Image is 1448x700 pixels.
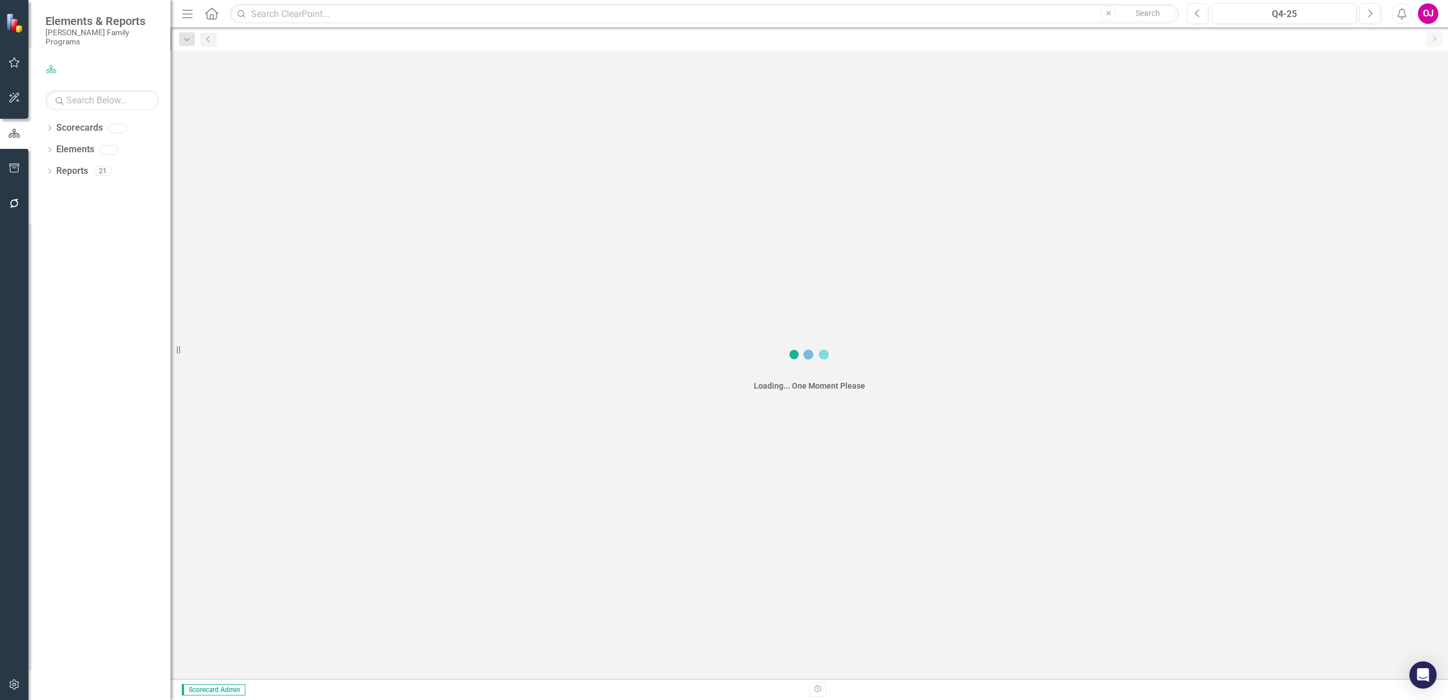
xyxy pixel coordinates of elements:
[45,28,159,47] small: [PERSON_NAME] Family Programs
[1212,3,1357,24] button: Q4-25
[1136,9,1160,18] span: Search
[182,684,245,695] span: Scorecard Admin
[1418,3,1438,24] button: OJ
[230,4,1179,24] input: Search ClearPoint...
[45,90,159,110] input: Search Below...
[1119,6,1176,22] button: Search
[94,166,112,176] div: 21
[45,14,159,28] span: Elements & Reports
[754,380,865,391] div: Loading... One Moment Please
[56,143,94,156] a: Elements
[1409,661,1437,689] div: Open Intercom Messenger
[56,122,103,135] a: Scorecards
[5,12,26,34] img: ClearPoint Strategy
[56,165,88,178] a: Reports
[1216,7,1353,21] div: Q4-25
